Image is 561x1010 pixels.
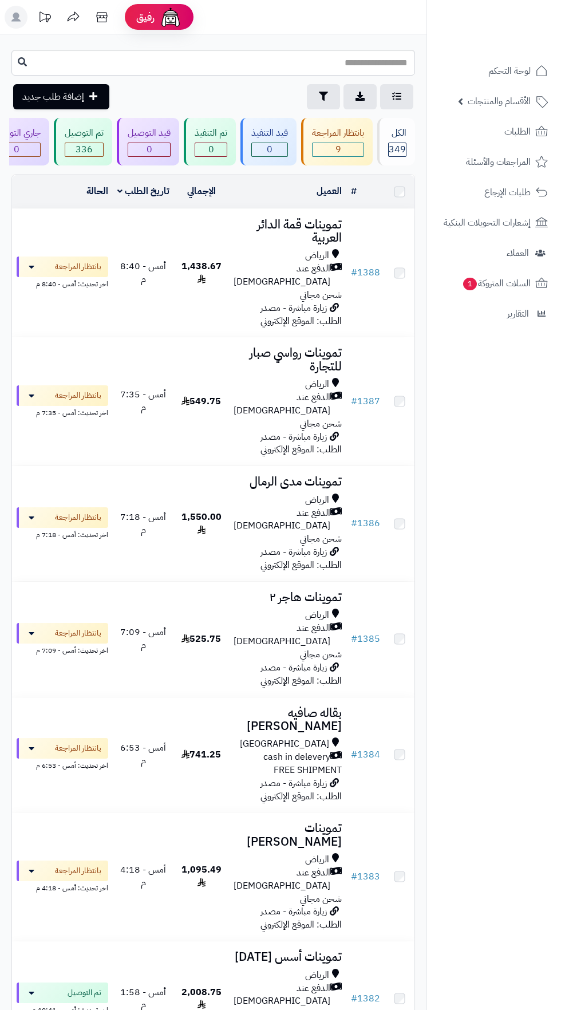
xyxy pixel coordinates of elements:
span: الرياض [305,609,329,622]
span: شحن مجاني [300,288,342,302]
a: الكل349 [375,118,417,165]
div: قيد التنفيذ [251,127,288,140]
span: المراجعات والأسئلة [466,154,531,170]
a: السلات المتروكة1 [434,270,554,297]
span: الدفع عند [DEMOGRAPHIC_DATA] [234,982,330,1008]
div: الكل [388,127,406,140]
span: 525.75 [181,632,221,646]
h3: تموينات قمة الدائر العربية [234,218,342,244]
span: 1,438.67 [181,259,222,286]
span: زيارة مباشرة - مصدر الطلب: الموقع الإلكتروني [260,905,342,932]
span: الرياض [305,853,329,866]
div: اخر تحديث: أمس - 4:18 م [17,881,108,893]
a: #1383 [351,870,380,883]
span: أمس - 4:18 م [120,863,166,890]
a: العملاء [434,239,554,267]
span: العملاء [507,245,529,261]
a: الحالة [86,184,108,198]
span: الدفع عند [DEMOGRAPHIC_DATA] [234,391,330,417]
div: اخر تحديث: أمس - 7:35 م [17,406,108,418]
a: #1382 [351,992,380,1005]
span: 1,550.00 [181,510,222,537]
span: إضافة طلب جديد [22,90,84,104]
div: قيد التوصيل [128,127,171,140]
a: # [351,184,357,198]
span: التقارير [507,306,529,322]
span: # [351,394,357,408]
img: ai-face.png [159,6,182,29]
div: 0 [128,143,170,156]
h3: تموينات رواسي صبار للتجارة [234,346,342,373]
span: # [351,870,357,883]
h3: تموينات [PERSON_NAME] [234,822,342,848]
span: شحن مجاني [300,648,342,661]
div: تم التوصيل [65,127,104,140]
span: بانتظار المراجعة [55,512,101,523]
span: أمس - 6:53 م [120,741,166,768]
span: الدفع عند [DEMOGRAPHIC_DATA] [234,622,330,648]
a: تم التنفيذ 0 [181,118,238,165]
a: الطلبات [434,118,554,145]
a: التقارير [434,300,554,328]
span: FREE SHIPMENT [274,763,342,777]
span: شحن مجاني [300,417,342,431]
h3: تموينات أسس [DATE] [234,950,342,964]
div: اخر تحديث: أمس - 7:18 م [17,528,108,540]
a: بانتظار المراجعة 9 [299,118,375,165]
span: # [351,516,357,530]
span: زيارة مباشرة - مصدر الطلب: الموقع الإلكتروني [260,776,342,803]
span: زيارة مباشرة - مصدر الطلب: الموقع الإلكتروني [260,661,342,688]
span: الرياض [305,249,329,262]
span: الدفع عند [DEMOGRAPHIC_DATA] [234,866,330,893]
a: طلبات الإرجاع [434,179,554,206]
div: تم التنفيذ [195,127,227,140]
a: الإجمالي [187,184,216,198]
span: 0 [252,143,287,156]
span: لوحة التحكم [488,63,531,79]
a: تاريخ الطلب [117,184,169,198]
span: الطلبات [504,124,531,140]
a: تم التوصيل 336 [52,118,114,165]
span: 0 [195,143,227,156]
span: 1,095.49 [181,863,222,890]
span: [GEOGRAPHIC_DATA] [240,737,329,751]
a: قيد التنفيذ 0 [238,118,299,165]
span: أمس - 7:18 م [120,510,166,537]
span: بانتظار المراجعة [55,390,101,401]
span: # [351,992,357,1005]
span: بانتظار المراجعة [55,261,101,273]
h3: تموينات هاجر ٢ [234,591,342,604]
span: 741.25 [181,748,221,762]
span: الدفع عند [DEMOGRAPHIC_DATA] [234,507,330,533]
span: 349 [389,143,406,156]
span: السلات المتروكة [462,275,531,291]
a: #1386 [351,516,380,530]
span: # [351,632,357,646]
a: #1387 [351,394,380,408]
span: رفيق [136,10,155,24]
span: تم التوصيل [68,987,101,999]
h3: بقاله صافيه [PERSON_NAME] [234,707,342,733]
span: الدفع عند [DEMOGRAPHIC_DATA] [234,262,330,289]
span: الرياض [305,494,329,507]
span: شحن مجاني [300,892,342,906]
a: #1388 [351,266,380,279]
a: إشعارات التحويلات البنكية [434,209,554,236]
span: زيارة مباشرة - مصدر الطلب: الموقع الإلكتروني [260,545,342,572]
div: اخر تحديث: أمس - 6:53 م [17,759,108,771]
span: زيارة مباشرة - مصدر الطلب: الموقع الإلكتروني [260,301,342,328]
span: إشعارات التحويلات البنكية [444,215,531,231]
span: أمس - 7:35 م [120,388,166,415]
a: #1385 [351,632,380,646]
div: اخر تحديث: أمس - 8:40 م [17,277,108,289]
span: بانتظار المراجعة [55,743,101,754]
a: إضافة طلب جديد [13,84,109,109]
div: اخر تحديث: أمس - 7:09 م [17,644,108,656]
a: #1384 [351,748,380,762]
span: بانتظار المراجعة [55,865,101,877]
span: 336 [65,143,103,156]
span: 1 [463,278,477,290]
